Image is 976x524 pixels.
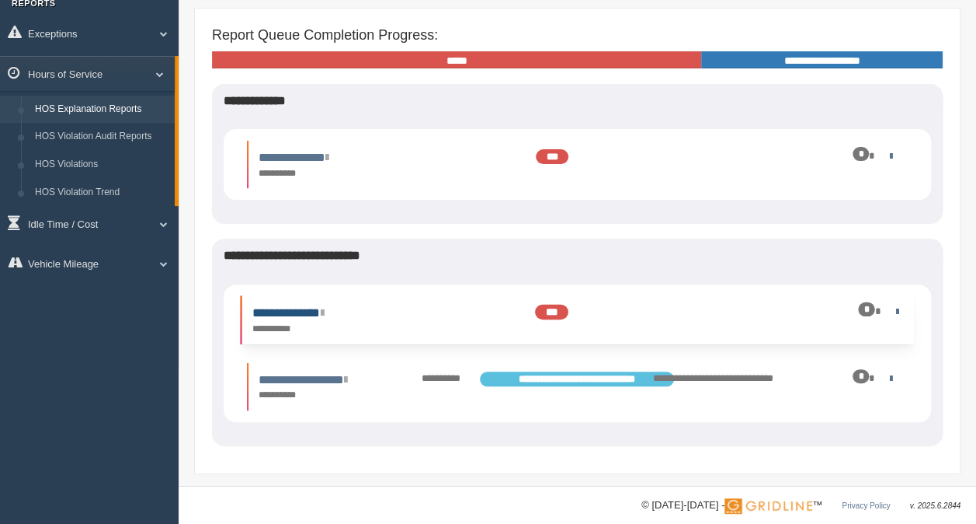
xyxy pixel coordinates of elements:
[247,141,908,188] li: Expand
[842,501,890,510] a: Privacy Policy
[212,28,943,44] h4: Report Queue Completion Progress:
[641,498,960,514] div: © [DATE]-[DATE] - ™
[28,123,175,151] a: HOS Violation Audit Reports
[724,498,812,514] img: Gridline
[247,363,908,410] li: Expand
[28,179,175,207] a: HOS Violation Trend
[28,151,175,179] a: HOS Violations
[28,96,175,124] a: HOS Explanation Reports
[240,295,914,344] li: Expand
[910,501,960,510] span: v. 2025.6.2844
